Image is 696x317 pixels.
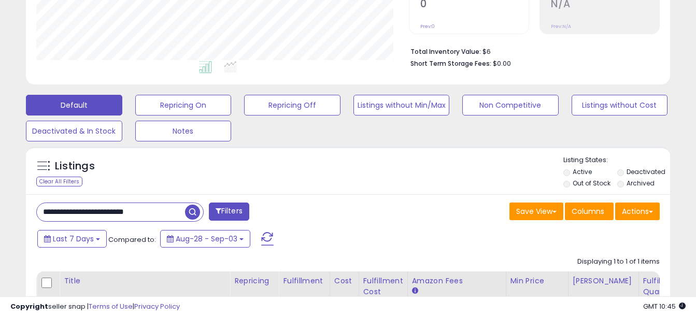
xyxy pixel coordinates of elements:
div: Clear All Filters [36,177,82,186]
div: Displaying 1 to 1 of 1 items [577,257,660,267]
button: Default [26,95,122,116]
span: Last 7 Days [53,234,94,244]
button: Actions [615,203,660,220]
div: Fulfillment Cost [363,276,403,297]
label: Out of Stock [573,179,610,188]
button: Save View [509,203,563,220]
span: Compared to: [108,235,156,244]
label: Archived [627,179,655,188]
div: seller snap | | [10,302,180,312]
div: Repricing [234,276,274,286]
span: 2025-09-11 10:45 GMT [643,301,686,311]
button: Aug-28 - Sep-03 [160,230,250,248]
h5: Listings [55,159,95,174]
div: Min Price [510,276,564,286]
small: Prev: 0 [420,23,435,30]
a: Terms of Use [89,301,133,311]
strong: Copyright [10,301,48,311]
button: Repricing Off [244,95,340,116]
label: Deactivated [627,167,665,176]
button: Non Competitive [462,95,559,116]
span: Columns [572,206,604,217]
button: Listings without Min/Max [353,95,450,116]
button: Columns [565,203,614,220]
a: Privacy Policy [134,301,180,311]
div: [PERSON_NAME] [573,276,634,286]
small: Prev: N/A [551,23,571,30]
div: Fulfillable Quantity [643,276,679,297]
b: Short Term Storage Fees: [410,59,491,68]
button: Filters [209,203,249,221]
span: Aug-28 - Sep-03 [176,234,237,244]
div: Title [64,276,225,286]
b: Total Inventory Value: [410,47,481,56]
div: Amazon Fees [412,276,502,286]
span: $0.00 [493,59,511,68]
button: Deactivated & In Stock [26,121,122,141]
button: Last 7 Days [37,230,107,248]
label: Active [573,167,592,176]
div: Cost [334,276,354,286]
button: Listings without Cost [572,95,668,116]
p: Listing States: [563,155,670,165]
button: Notes [135,121,232,141]
li: $6 [410,45,652,57]
div: Fulfillment [283,276,325,286]
button: Repricing On [135,95,232,116]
